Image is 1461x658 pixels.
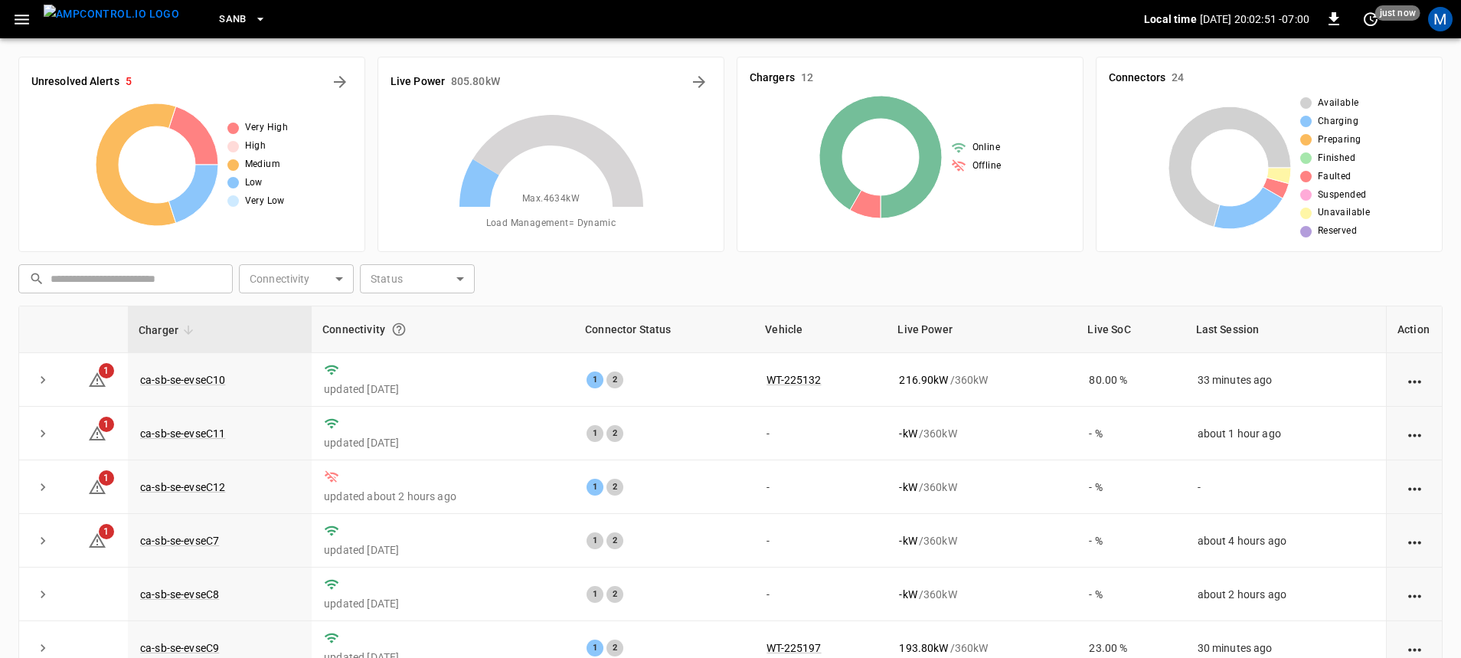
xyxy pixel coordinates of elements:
div: profile-icon [1428,7,1453,31]
div: 1 [587,425,603,442]
p: updated about 2 hours ago [324,489,562,504]
a: ca-sb-se-evseC7 [140,535,219,547]
div: 2 [606,586,623,603]
a: ca-sb-se-evseC10 [140,374,225,386]
td: - % [1077,407,1185,460]
span: just now [1375,5,1420,21]
div: action cell options [1405,426,1424,441]
span: Max. 4634 kW [522,192,580,207]
p: 193.80 kW [899,640,948,656]
span: Reserved [1318,224,1357,239]
td: 80.00 % [1077,353,1185,407]
p: updated [DATE] [324,542,562,558]
p: - kW [899,480,917,495]
div: / 360 kW [899,533,1064,548]
th: Live Power [887,306,1077,353]
span: Charger [139,321,198,339]
td: - [1185,460,1387,514]
th: Connector Status [574,306,754,353]
div: / 360 kW [899,640,1064,656]
th: Vehicle [754,306,887,353]
div: / 360 kW [899,480,1064,495]
a: 1 [88,372,106,385]
h6: 5 [126,74,132,90]
span: Online [972,140,1000,155]
a: ca-sb-se-evseC11 [140,427,225,440]
span: High [245,139,266,154]
h6: 24 [1172,70,1184,87]
button: expand row [31,529,54,552]
div: 2 [606,479,623,496]
span: Suspended [1318,188,1367,203]
a: 1 [88,480,106,493]
p: - kW [899,587,917,602]
span: Preparing [1318,133,1361,148]
a: WT-225197 [766,642,821,654]
button: expand row [31,583,54,606]
button: Energy Overview [687,70,711,94]
a: ca-sb-se-evseC8 [140,588,219,601]
h6: 805.80 kW [451,74,500,90]
div: action cell options [1405,372,1424,388]
p: updated [DATE] [324,435,562,450]
span: Available [1318,96,1359,111]
div: 1 [587,640,603,656]
a: 1 [88,426,106,438]
div: 2 [606,372,623,388]
button: expand row [31,476,54,499]
p: updated [DATE] [324,596,562,611]
td: about 2 hours ago [1185,568,1387,621]
div: / 360 kW [899,587,1064,602]
p: - kW [899,533,917,548]
div: Connectivity [322,316,564,343]
div: 1 [587,532,603,549]
span: SanB [219,11,247,28]
p: 216.90 kW [899,372,948,388]
td: - [754,514,887,568]
button: set refresh interval [1358,7,1383,31]
div: / 360 kW [899,372,1064,388]
div: action cell options [1405,640,1424,656]
h6: 12 [801,70,813,87]
span: Offline [972,159,1002,174]
th: Action [1386,306,1442,353]
td: - % [1077,460,1185,514]
span: 1 [99,417,114,432]
span: Faulted [1318,169,1352,185]
a: 1 [88,534,106,546]
div: 2 [606,532,623,549]
td: about 4 hours ago [1185,514,1387,568]
p: - kW [899,426,917,441]
div: 2 [606,640,623,656]
a: ca-sb-se-evseC12 [140,481,225,493]
th: Live SoC [1077,306,1185,353]
h6: Chargers [750,70,795,87]
span: Very High [245,120,289,136]
td: - % [1077,514,1185,568]
span: Charging [1318,114,1358,129]
td: about 1 hour ago [1185,407,1387,460]
td: - % [1077,568,1185,621]
button: Connection between the charger and our software. [385,316,413,343]
span: 1 [99,363,114,378]
span: Load Management = Dynamic [486,216,616,231]
td: - [754,568,887,621]
p: [DATE] 20:02:51 -07:00 [1200,11,1309,27]
span: Very Low [245,194,285,209]
td: - [754,460,887,514]
a: ca-sb-se-evseC9 [140,642,219,654]
h6: Connectors [1109,70,1165,87]
div: action cell options [1405,587,1424,602]
span: Low [245,175,263,191]
div: 1 [587,372,603,388]
div: 1 [587,586,603,603]
h6: Live Power [391,74,445,90]
p: Local time [1144,11,1197,27]
button: SanB [213,5,273,34]
img: ampcontrol.io logo [44,5,179,24]
td: - [754,407,887,460]
div: action cell options [1405,480,1424,495]
span: Medium [245,157,280,172]
a: WT-225132 [766,374,821,386]
span: Finished [1318,151,1355,166]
